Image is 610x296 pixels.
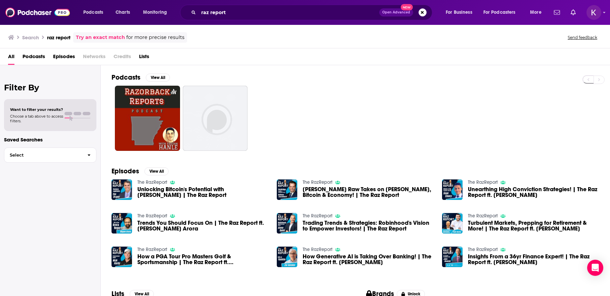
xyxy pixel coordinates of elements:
button: open menu [441,7,481,18]
a: Show notifications dropdown [551,7,563,18]
button: Select [4,147,96,163]
img: User Profile [586,5,601,20]
a: The RazReport [468,213,498,219]
a: Turbulent Markets, Prepping for Retirement & More! | The Raz Report ft. Kyle Hurley [468,220,599,231]
a: How a PGA Tour Pro Masters Golf & Sportsmanship | The Raz Report ft. Nick Hardy [137,254,269,265]
img: Trends You Should Focus On | The Raz Report ft. Nigam Arora [112,213,132,234]
a: Unearthing High Conviction Strategies! | The Raz Report ft. Sean Emory [468,186,599,198]
a: Podcasts [23,51,45,65]
a: The RazReport [303,247,333,252]
a: Anthony Scaramucci's Raw Takes on Trump, Bitcoin & Economy! | The Raz Report [303,186,434,198]
a: How Generative AI is Taking Over Banking! | The Raz Report ft. Zor Gorelov [303,254,434,265]
a: The RazReport [137,179,167,185]
button: open menu [138,7,176,18]
span: For Podcasters [483,8,516,17]
span: Unlocking Bitcoin's Potential with [PERSON_NAME] | The Raz Report [137,186,269,198]
a: Trends You Should Focus On | The Raz Report ft. Nigam Arora [137,220,269,231]
span: Insights From a 36yr Finance Expert! | The Raz Report ft. [PERSON_NAME] [468,254,599,265]
span: Charts [116,8,130,17]
span: How Generative AI is Taking Over Banking! | The Raz Report ft. [PERSON_NAME] [303,254,434,265]
img: Anthony Scaramucci's Raw Takes on Trump, Bitcoin & Economy! | The Raz Report [277,179,297,200]
a: Unlocking Bitcoin's Potential with Tim Draper | The Raz Report [137,186,269,198]
a: The RazReport [137,247,167,252]
span: New [401,4,413,10]
span: Unearthing High Conviction Strategies! | The Raz Report ft. [PERSON_NAME] [468,186,599,198]
h2: Podcasts [112,73,140,82]
img: How a PGA Tour Pro Masters Golf & Sportsmanship | The Raz Report ft. Nick Hardy [112,247,132,267]
button: open menu [79,7,112,18]
button: View All [144,167,169,175]
img: Insights From a 36yr Finance Expert! | The Raz Report ft. John Nowicki [442,247,463,267]
span: Turbulent Markets, Prepping for Retirement & More! | The Raz Report ft. [PERSON_NAME] [468,220,599,231]
img: Unlocking Bitcoin's Potential with Tim Draper | The Raz Report [112,179,132,200]
a: Show notifications dropdown [568,7,578,18]
span: Credits [114,51,131,65]
input: Search podcasts, credits, & more... [199,7,379,18]
a: Insights From a 36yr Finance Expert! | The Raz Report ft. John Nowicki [468,254,599,265]
span: Logged in as kwignall [586,5,601,20]
span: Trends You Should Focus On | The Raz Report ft. [PERSON_NAME] Arora [137,220,269,231]
a: Charts [111,7,134,18]
span: [PERSON_NAME] Raw Takes on [PERSON_NAME], Bitcoin & Economy! | The Raz Report [303,186,434,198]
img: Trading Trends & Strategies: Robinhood's Vision to Empower Investors! | The Raz Report [277,213,297,234]
a: The RazReport [137,213,167,219]
h3: raz report [47,34,71,41]
span: Select [4,153,82,157]
a: PodcastsView All [112,73,170,82]
div: Search podcasts, credits, & more... [186,5,439,20]
a: All [8,51,14,65]
a: Try an exact match [76,34,125,41]
button: View All [146,74,170,82]
a: EpisodesView All [112,167,169,175]
h2: Filter By [4,83,96,92]
img: How Generative AI is Taking Over Banking! | The Raz Report ft. Zor Gorelov [277,247,297,267]
h3: Search [22,34,39,41]
a: The RazReport [303,213,333,219]
span: Podcasts [83,8,103,17]
h2: Episodes [112,167,139,175]
a: Trading Trends & Strategies: Robinhood's Vision to Empower Investors! | The Raz Report [303,220,434,231]
button: open menu [525,7,550,18]
a: Episodes [53,51,75,65]
button: Open AdvancedNew [379,8,413,16]
span: Want to filter your results? [10,107,63,112]
button: open menu [479,7,525,18]
img: Turbulent Markets, Prepping for Retirement & More! | The Raz Report ft. Kyle Hurley [442,213,463,234]
div: Open Intercom Messenger [587,260,603,276]
p: Saved Searches [4,136,96,143]
span: Monitoring [143,8,167,17]
a: The RazReport [303,179,333,185]
img: Unearthing High Conviction Strategies! | The Raz Report ft. Sean Emory [442,179,463,200]
span: More [530,8,541,17]
span: For Business [446,8,472,17]
button: Show profile menu [586,5,601,20]
a: Lists [139,51,149,65]
a: The RazReport [468,247,498,252]
img: Podchaser - Follow, Share and Rate Podcasts [5,6,70,19]
span: Choose a tab above to access filters. [10,114,63,123]
span: for more precise results [126,34,184,41]
span: How a PGA Tour Pro Masters Golf & Sportsmanship | The Raz Report ft. [PERSON_NAME] [137,254,269,265]
button: Send feedback [566,35,599,40]
span: Open Advanced [382,11,410,14]
a: The RazReport [468,179,498,185]
span: Networks [83,51,105,65]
